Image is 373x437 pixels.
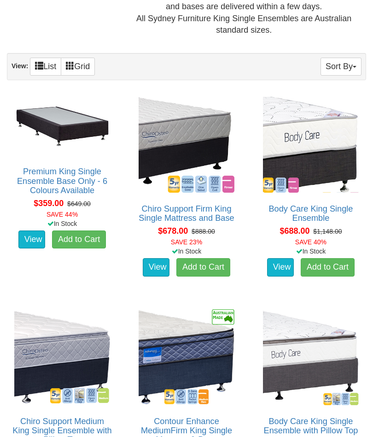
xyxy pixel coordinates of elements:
[295,238,326,246] font: SAVE 40%
[280,226,309,236] span: $688.00
[158,226,188,236] span: $678.00
[171,238,202,246] font: SAVE 23%
[321,58,361,76] button: Sort By
[5,219,119,228] div: In Stock
[261,94,361,195] img: Body Care King Single Ensemble
[136,307,237,407] img: Contour Enhance MediumFirm King Single Mattress & Base
[313,228,342,235] del: $1,148.00
[18,230,45,249] a: View
[176,258,230,277] a: Add to Cart
[261,307,361,407] img: Body Care King Single Ensemble with Pillow Top
[52,230,106,249] a: Add to Cart
[267,258,294,277] a: View
[17,167,107,195] a: Premium King Single Ensemble Base Only - 6 Colours Available
[301,258,355,277] a: Add to Cart
[67,200,91,207] del: $649.00
[47,211,78,218] font: SAVE 44%
[139,204,234,223] a: Chiro Support Firm King Single Mattress and Base
[136,94,237,195] img: Chiro Support Firm King Single Mattress and Base
[12,62,28,70] strong: View:
[192,228,215,235] del: $888.00
[12,94,112,158] img: Premium King Single Ensemble Base Only - 6 Colours Available
[34,199,64,208] span: $359.00
[268,204,353,223] a: Body Care King Single Ensemble
[143,258,169,277] a: View
[61,58,95,76] a: Grid
[12,307,112,407] img: Chiro Support Medium King Single Ensemble with Pillow Top
[254,247,368,256] div: In Stock
[264,417,358,435] a: Body Care King Single Ensemble with Pillow Top
[129,247,244,256] div: In Stock
[30,58,61,76] a: List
